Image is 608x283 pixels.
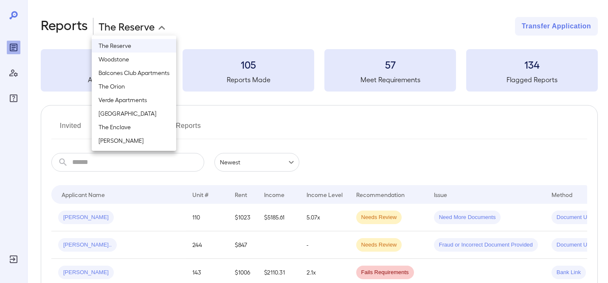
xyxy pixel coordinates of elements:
li: The Enclave [92,120,176,134]
li: [PERSON_NAME] [92,134,176,147]
li: [GEOGRAPHIC_DATA] [92,107,176,120]
li: Balcones Club Apartments [92,66,176,80]
li: The Reserve [92,39,176,53]
li: Woodstone [92,53,176,66]
li: Verde Apartments [92,93,176,107]
li: The Orion [92,80,176,93]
